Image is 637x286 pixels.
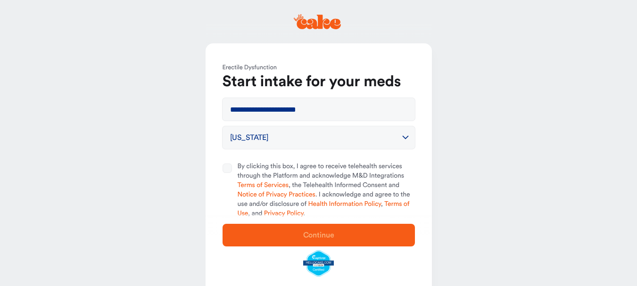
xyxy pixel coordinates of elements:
[303,231,334,239] span: Continue
[223,73,415,91] h1: Start intake for your meds
[238,162,415,219] span: By clicking this box, I agree to receive telehealth services through the Platform and acknowledge...
[264,210,303,217] a: Privacy Policy
[223,224,415,246] button: Continue
[223,163,232,173] button: By clicking this box, I agree to receive telehealth services through the Platform and acknowledge...
[303,250,334,277] img: legit-script-certified.png
[223,63,415,73] div: Erectile Dysfunction
[308,201,381,207] a: Health Information Policy
[238,182,289,188] a: Terms of Services
[238,191,315,198] a: Notice of Privacy Practices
